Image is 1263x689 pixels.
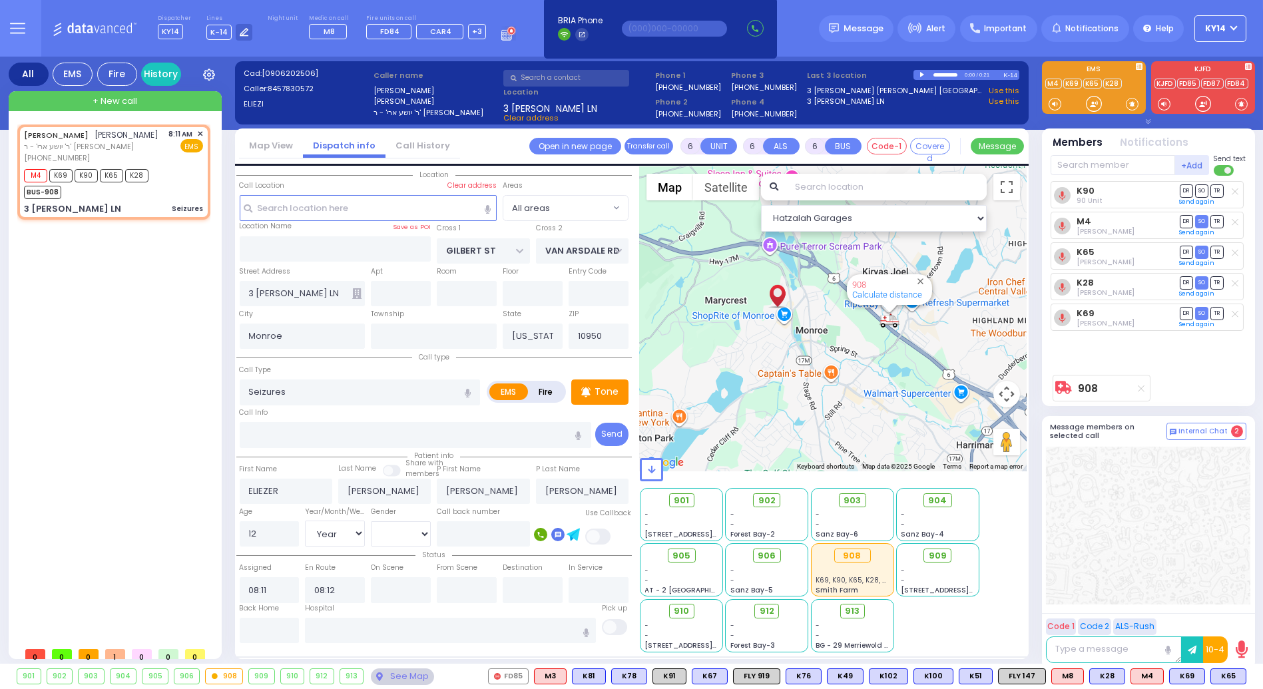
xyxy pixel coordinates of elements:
[240,603,280,614] label: Back Home
[380,26,399,37] span: FD84
[1180,184,1193,197] span: DR
[869,668,908,684] div: BLS
[1042,66,1146,75] label: EMS
[262,68,318,79] span: [0906202506]
[1121,135,1189,150] button: Notifications
[645,565,649,575] span: -
[914,275,927,288] button: Close
[964,67,976,83] div: 0:00
[141,63,181,86] a: History
[374,70,499,81] label: Caller name
[249,669,274,684] div: 909
[1151,66,1255,75] label: KJFD
[142,669,168,684] div: 905
[844,22,884,35] span: Message
[1210,184,1224,197] span: TR
[1045,79,1062,89] a: M4
[371,309,404,320] label: Township
[17,669,41,684] div: 901
[366,15,486,23] label: Fire units on call
[1195,246,1208,258] span: SO
[240,266,291,277] label: Street Address
[374,107,499,118] label: ר' יושע ארי' - ר' [PERSON_NAME]
[503,87,650,98] label: Location
[959,668,993,684] div: BLS
[852,290,922,300] a: Calculate distance
[158,649,178,659] span: 0
[652,668,686,684] div: K91
[437,507,500,517] label: Call back number
[206,669,242,684] div: 908
[602,603,627,614] label: Pick up
[240,407,268,418] label: Call Info
[371,507,396,517] label: Gender
[240,221,292,232] label: Location Name
[371,668,433,685] div: See map
[569,563,603,573] label: In Service
[303,139,385,152] a: Dispatch info
[1210,246,1224,258] span: TR
[763,138,800,154] button: ALS
[984,23,1027,35] span: Important
[240,365,272,375] label: Call Type
[971,138,1024,154] button: Message
[268,15,298,23] label: Night unit
[844,494,861,507] span: 903
[569,309,579,320] label: ZIP
[901,529,944,539] span: Sanz Bay-4
[488,668,529,684] div: FD85
[827,668,864,684] div: BLS
[413,170,455,180] span: Location
[305,603,334,614] label: Hospital
[1231,425,1243,437] span: 2
[536,464,580,475] label: P Last Name
[1003,70,1019,80] div: K-14
[24,202,121,216] div: 3 [PERSON_NAME] LN
[180,139,203,152] span: EMS
[998,668,1046,684] div: FLY 147
[1210,276,1224,289] span: TR
[867,138,907,154] button: Code-1
[374,96,499,107] label: [PERSON_NAME]
[9,63,49,86] div: All
[880,312,899,329] div: 908
[206,15,253,23] label: Lines
[503,102,597,113] span: 3 [PERSON_NAME] LN
[901,519,905,529] span: -
[407,451,460,461] span: Patient info
[730,575,734,585] span: -
[655,70,726,81] span: Phone 1
[993,174,1020,200] button: Toggle fullscreen view
[1113,618,1156,635] button: ALS-Rush
[24,186,61,199] span: BUS-908
[24,130,89,140] a: [PERSON_NAME]
[430,26,451,37] span: CAR4
[1195,276,1208,289] span: SO
[989,85,1019,97] a: Use this
[447,180,497,191] label: Clear address
[1063,79,1082,89] a: K69
[786,668,822,684] div: K76
[1210,668,1246,684] div: K65
[97,63,137,86] div: Fire
[324,26,335,37] span: M8
[643,454,687,471] a: Open this area in Google Maps (opens a new window)
[185,649,205,659] span: 0
[1077,318,1135,328] span: Yoel Mayer Goldberger
[1051,155,1175,175] input: Search member
[1225,79,1248,89] a: FD84
[1210,307,1224,320] span: TR
[816,509,820,519] span: -
[672,549,690,563] span: 905
[1179,427,1228,436] span: Internal Chat
[758,549,776,563] span: 906
[172,204,203,214] div: Seizures
[1077,257,1135,267] span: Mordechai Weisz
[989,96,1019,107] a: Use this
[53,63,93,86] div: EMS
[929,549,947,563] span: 909
[558,15,603,27] span: BRIA Phone
[1214,154,1246,164] span: Send text
[655,82,721,92] label: [PHONE_NUMBER]
[105,649,125,659] span: 1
